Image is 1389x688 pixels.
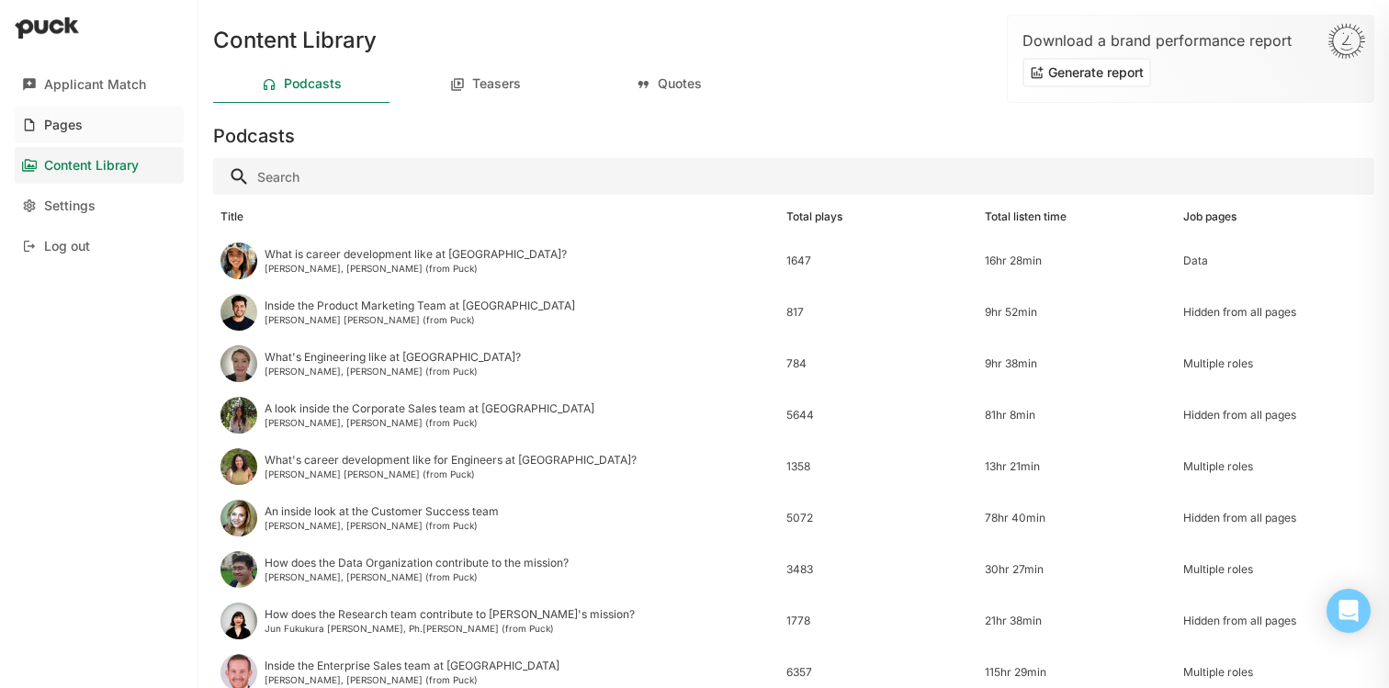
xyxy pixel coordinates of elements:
[265,468,637,479] div: [PERSON_NAME] [PERSON_NAME] (from Puck)
[265,351,521,364] div: What's Engineering like at [GEOGRAPHIC_DATA]?
[1183,254,1367,267] div: Data
[265,520,499,531] div: [PERSON_NAME], [PERSON_NAME] (from Puck)
[1327,23,1366,60] img: Sun-D3Rjj4Si.svg
[265,623,635,634] div: Jun Fukukura [PERSON_NAME], Ph.[PERSON_NAME] (from Puck)
[985,666,1169,679] div: 115hr 29min
[985,254,1169,267] div: 16hr 28min
[1022,30,1359,51] div: Download a brand performance report
[44,198,96,214] div: Settings
[1183,512,1367,524] div: Hidden from all pages
[213,125,295,147] h3: Podcasts
[15,147,184,184] a: Content Library
[1183,666,1367,679] div: Multiple roles
[1183,357,1367,370] div: Multiple roles
[1022,58,1151,87] button: Generate report
[786,357,970,370] div: 784
[1183,460,1367,473] div: Multiple roles
[985,409,1169,422] div: 81hr 8min
[15,187,184,224] a: Settings
[1183,563,1367,576] div: Multiple roles
[44,158,139,174] div: Content Library
[44,77,146,93] div: Applicant Match
[1183,615,1367,627] div: Hidden from all pages
[786,460,970,473] div: 1358
[1183,409,1367,422] div: Hidden from all pages
[265,571,569,582] div: [PERSON_NAME], [PERSON_NAME] (from Puck)
[44,239,90,254] div: Log out
[786,666,970,679] div: 6357
[1183,210,1237,223] div: Job pages
[265,402,594,415] div: A look inside the Corporate Sales team at [GEOGRAPHIC_DATA]
[265,248,567,261] div: What is career development like at [GEOGRAPHIC_DATA]?
[265,505,499,518] div: An inside look at the Customer Success team
[265,314,575,325] div: [PERSON_NAME] [PERSON_NAME] (from Puck)
[15,107,184,143] a: Pages
[265,454,637,467] div: What's career development like for Engineers at [GEOGRAPHIC_DATA]?
[265,417,594,428] div: [PERSON_NAME], [PERSON_NAME] (from Puck)
[985,563,1169,576] div: 30hr 27min
[985,210,1067,223] div: Total listen time
[265,608,635,621] div: How does the Research team contribute to [PERSON_NAME]'s mission?
[786,210,842,223] div: Total plays
[213,158,1374,195] input: Search
[265,557,569,570] div: How does the Data Organization contribute to the mission?
[220,210,243,223] div: Title
[1183,306,1367,319] div: Hidden from all pages
[265,299,575,312] div: Inside the Product Marketing Team at [GEOGRAPHIC_DATA]
[786,306,970,319] div: 817
[213,29,377,51] h1: Content Library
[985,512,1169,524] div: 78hr 40min
[284,76,342,92] div: Podcasts
[786,563,970,576] div: 3483
[658,76,702,92] div: Quotes
[1327,589,1371,633] div: Open Intercom Messenger
[786,254,970,267] div: 1647
[265,674,559,685] div: [PERSON_NAME], [PERSON_NAME] (from Puck)
[15,66,184,103] a: Applicant Match
[44,118,83,133] div: Pages
[472,76,521,92] div: Teasers
[985,615,1169,627] div: 21hr 38min
[786,409,970,422] div: 5644
[985,357,1169,370] div: 9hr 38min
[786,615,970,627] div: 1778
[786,512,970,524] div: 5072
[985,306,1169,319] div: 9hr 52min
[265,263,567,274] div: [PERSON_NAME], [PERSON_NAME] (from Puck)
[265,660,559,672] div: Inside the Enterprise Sales team at [GEOGRAPHIC_DATA]
[265,366,521,377] div: [PERSON_NAME], [PERSON_NAME] (from Puck)
[985,460,1169,473] div: 13hr 21min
